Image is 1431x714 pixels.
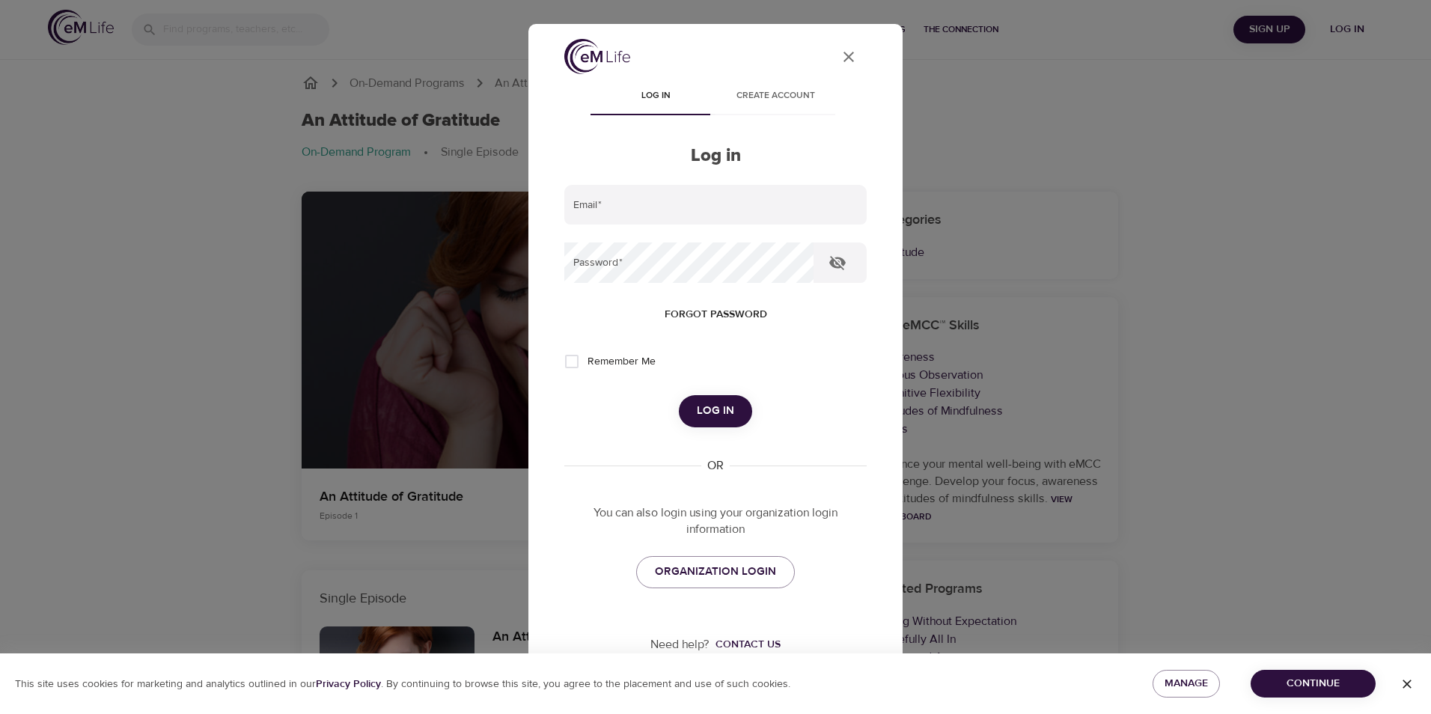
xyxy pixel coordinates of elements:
[701,457,730,475] div: OR
[564,79,867,115] div: disabled tabs example
[564,39,630,74] img: logo
[1263,674,1364,693] span: Continue
[655,562,776,582] span: ORGANIZATION LOGIN
[697,401,734,421] span: Log in
[650,636,710,653] p: Need help?
[659,301,773,329] button: Forgot password
[831,39,867,75] button: close
[715,637,781,652] div: Contact us
[710,637,781,652] a: Contact us
[636,556,795,588] a: ORGANIZATION LOGIN
[665,305,767,324] span: Forgot password
[316,677,381,691] b: Privacy Policy
[1165,674,1208,693] span: Manage
[564,145,867,167] h2: Log in
[679,395,752,427] button: Log in
[724,88,826,104] span: Create account
[588,354,656,370] span: Remember Me
[564,504,867,539] p: You can also login using your organization login information
[605,88,707,104] span: Log in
